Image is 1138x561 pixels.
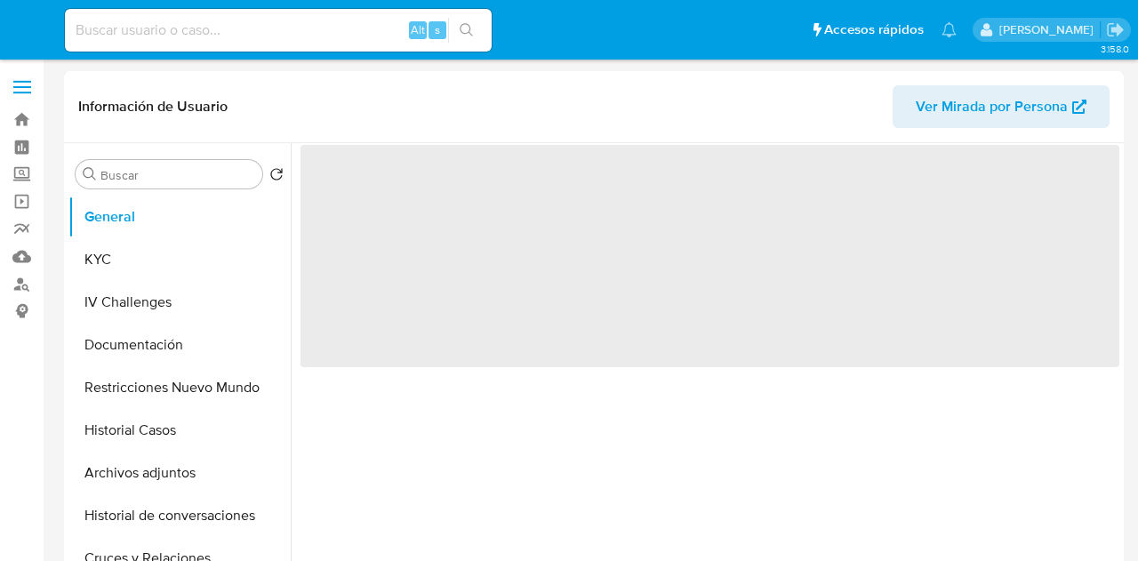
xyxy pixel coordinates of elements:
[942,22,957,37] a: Notificaciones
[68,281,291,324] button: IV Challenges
[68,494,291,537] button: Historial de conversaciones
[78,98,228,116] h1: Información de Usuario
[1106,20,1125,39] a: Salir
[269,167,284,187] button: Volver al orden por defecto
[999,21,1100,38] p: antonio.rossel@mercadolibre.com
[893,85,1110,128] button: Ver Mirada por Persona
[68,366,291,409] button: Restricciones Nuevo Mundo
[435,21,440,38] span: s
[301,145,1119,367] span: ‌
[916,85,1068,128] span: Ver Mirada por Persona
[411,21,425,38] span: Alt
[65,19,492,42] input: Buscar usuario o caso...
[68,196,291,238] button: General
[100,167,255,183] input: Buscar
[68,238,291,281] button: KYC
[68,409,291,452] button: Historial Casos
[68,452,291,494] button: Archivos adjuntos
[83,167,97,181] button: Buscar
[824,20,924,39] span: Accesos rápidos
[68,324,291,366] button: Documentación
[448,18,485,43] button: search-icon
